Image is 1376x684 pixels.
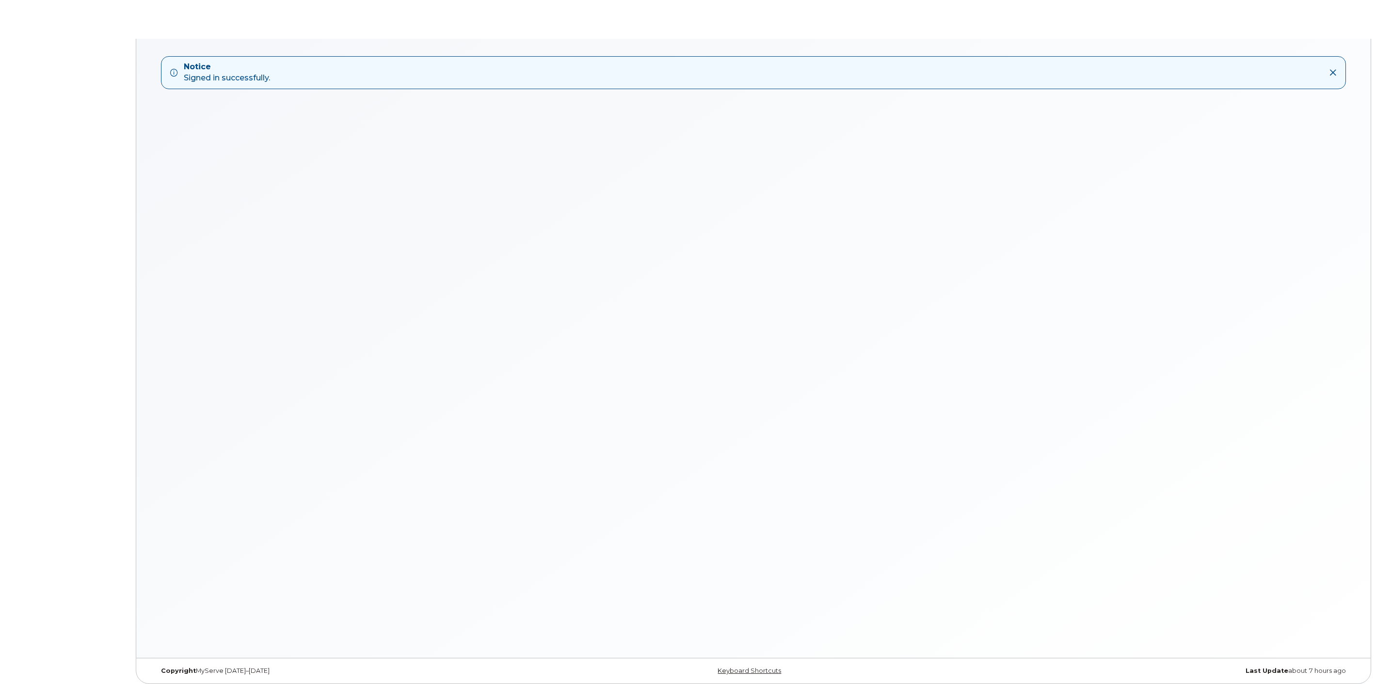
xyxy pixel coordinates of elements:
[184,62,270,84] div: Signed in successfully.
[718,667,781,674] a: Keyboard Shortcuts
[161,667,196,674] strong: Copyright
[154,667,554,675] div: MyServe [DATE]–[DATE]
[1246,667,1288,674] strong: Last Update
[184,62,270,73] strong: Notice
[953,667,1353,675] div: about 7 hours ago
